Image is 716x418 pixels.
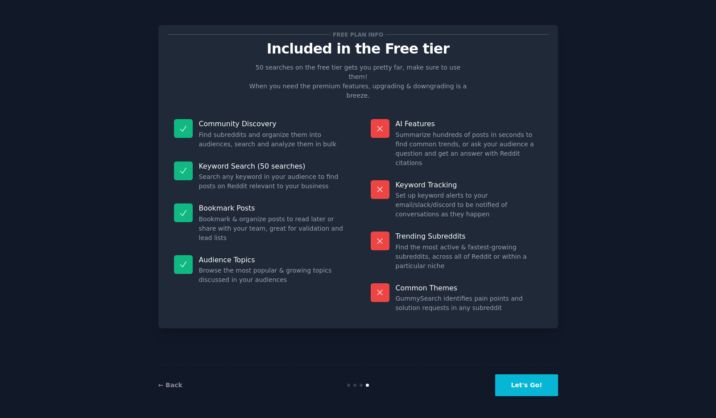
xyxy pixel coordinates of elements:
[199,172,346,191] dd: Search any keyword in your audience to find posts on Reddit relevant to your business
[396,294,542,313] dd: GummySearch identifies pain points and solution requests in any subreddit
[199,266,346,285] dd: Browse the most popular & growing topics discussed in your audiences
[246,63,471,100] p: 50 searches on the free tier gets you pretty far, make sure to use them! When you need the premiu...
[396,119,542,128] p: AI Features
[168,41,549,57] p: Included in the Free tier
[495,374,558,396] button: Let's Go!
[396,243,542,271] dd: Find the most active & fastest-growing subreddits, across all of Reddit or within a particular niche
[199,161,346,171] p: Keyword Search (50 searches)
[396,130,542,168] dd: Summarize hundreds of posts in seconds to find common trends, or ask your audience a question and...
[199,255,346,265] p: Audience Topics
[396,283,542,293] p: Common Themes
[199,215,346,243] dd: Bookmark & organize posts to read later or share with your team, great for validation and lead lists
[396,232,542,241] p: Trending Subreddits
[199,130,346,149] dd: Find subreddits and organize them into audiences, search and analyze them in bulk
[199,203,346,213] p: Bookmark Posts
[158,381,182,389] a: ← Back
[331,30,385,39] span: Free plan info
[199,119,346,128] p: Community Discovery
[396,180,542,190] p: Keyword Tracking
[396,191,542,219] dd: Set up keyword alerts to your email/slack/discord to be notified of conversations as they happen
